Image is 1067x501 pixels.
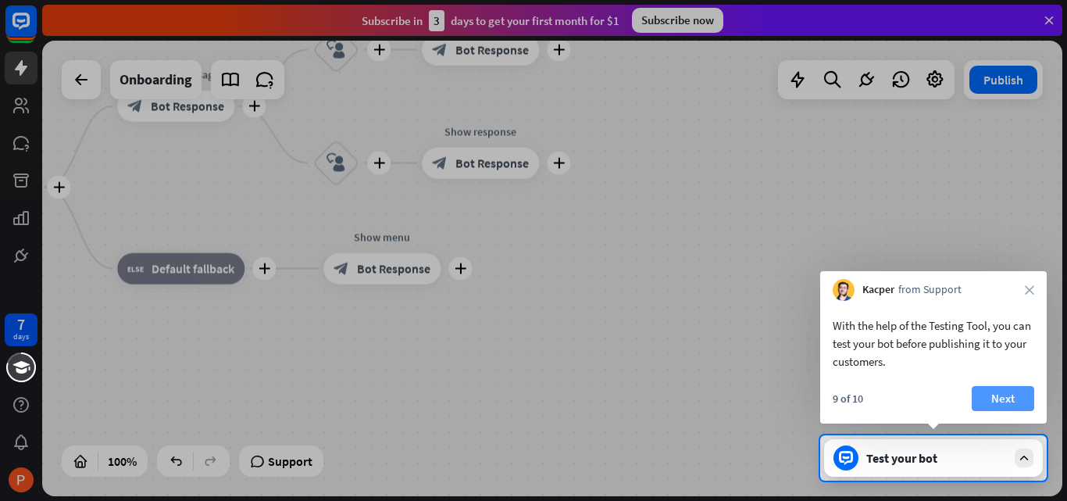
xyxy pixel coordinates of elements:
[862,282,894,298] span: Kacper
[898,282,962,298] span: from Support
[833,317,1034,370] div: With the help of the Testing Tool, you can test your bot before publishing it to your customers.
[972,386,1034,411] button: Next
[833,392,863,406] div: 9 of 10
[12,6,59,53] button: Open LiveChat chat widget
[866,450,1007,466] div: Test your bot
[1025,285,1034,295] i: close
